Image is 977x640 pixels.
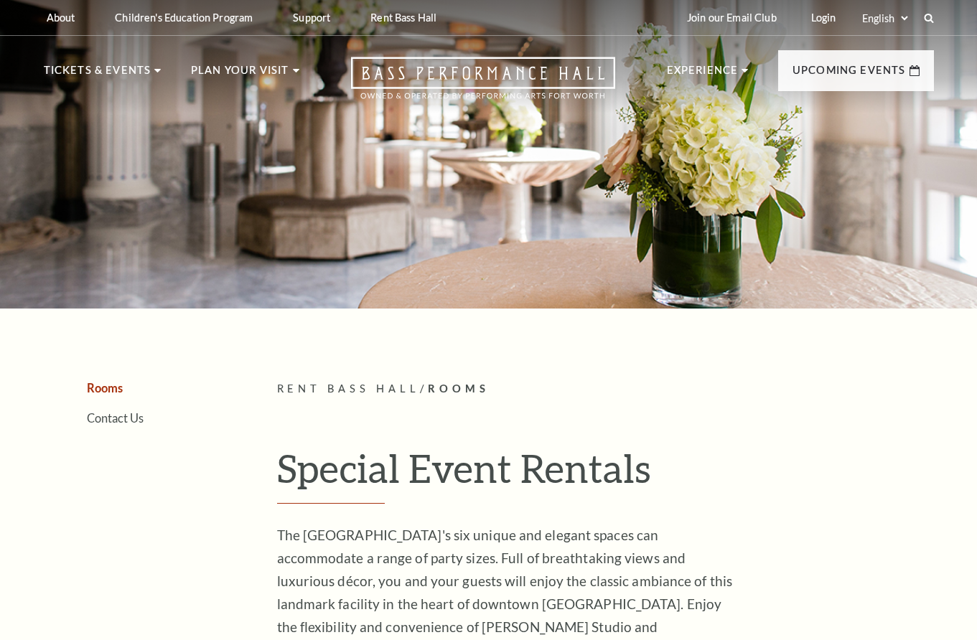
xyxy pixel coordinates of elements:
[87,411,144,425] a: Contact Us
[277,445,934,504] h1: Special Event Rentals
[277,380,934,398] p: /
[293,11,330,24] p: Support
[370,11,436,24] p: Rent Bass Hall
[667,62,739,88] p: Experience
[47,11,75,24] p: About
[277,382,421,395] span: Rent Bass Hall
[115,11,253,24] p: Children's Education Program
[428,382,490,395] span: Rooms
[859,11,910,25] select: Select:
[87,381,123,395] a: Rooms
[191,62,289,88] p: Plan Your Visit
[793,62,906,88] p: Upcoming Events
[44,62,151,88] p: Tickets & Events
